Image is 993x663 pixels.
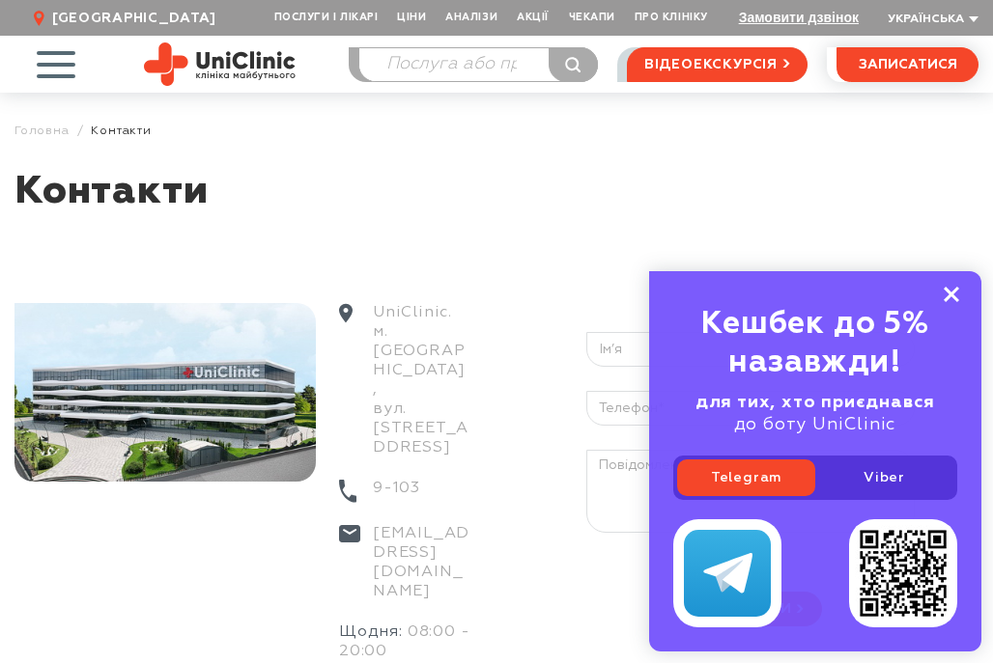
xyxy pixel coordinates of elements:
span: Контакти [91,124,151,138]
a: відеоекскурсія [627,47,808,82]
a: [EMAIL_ADDRESS][DOMAIN_NAME] [373,524,470,601]
a: Telegram [677,459,815,496]
span: Українська [888,14,964,25]
h1: Контакти [14,168,979,235]
button: Українська [883,13,979,27]
a: Viber [815,459,953,496]
span: відеоекскурсія [644,48,778,81]
div: Кешбек до 5% назавжди! [673,305,957,382]
button: записатися [837,47,979,82]
span: [GEOGRAPHIC_DATA] [52,10,216,27]
input: Телефон* [586,391,915,426]
span: Щодня: [339,624,408,640]
a: 9-103 [373,479,420,503]
div: UniClinic. м. [GEOGRAPHIC_DATA], вул. [STREET_ADDRESS] [339,303,470,479]
b: для тих, хто приєднався [695,394,935,411]
img: Uniclinic [144,42,296,86]
input: Послуга або прізвище [359,48,597,81]
div: до боту UniClinic [673,392,957,436]
input: Ім’я [586,332,915,367]
a: Головна [14,124,70,138]
button: Замовити дзвінок [739,10,859,25]
span: записатися [859,58,957,71]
